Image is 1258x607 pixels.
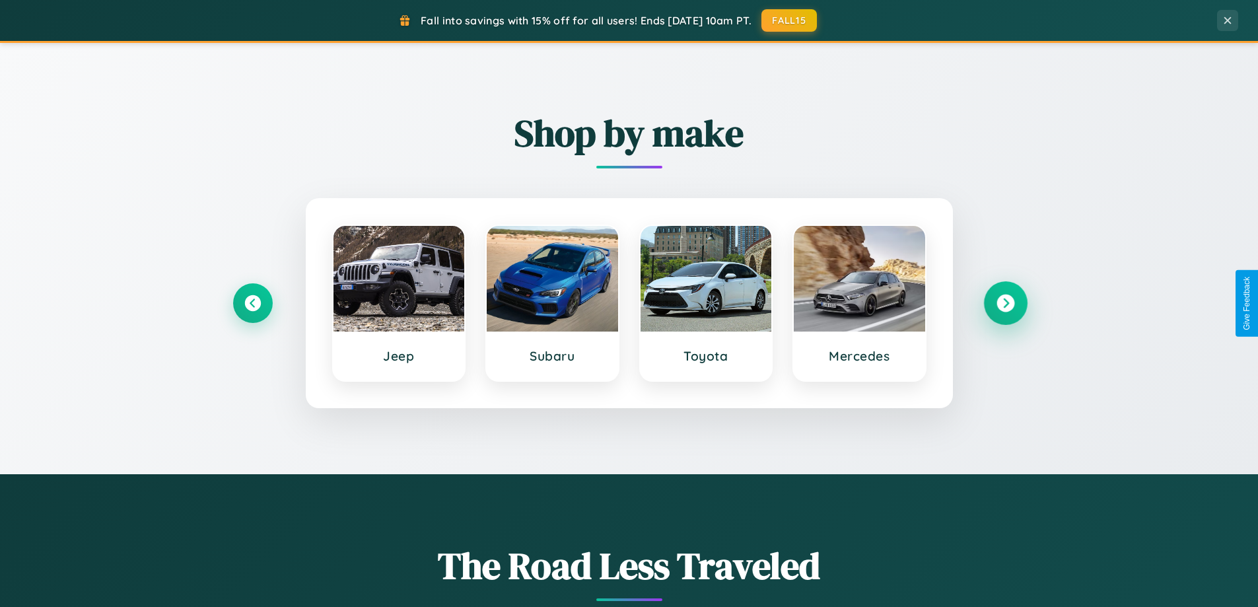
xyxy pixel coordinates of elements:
[421,14,751,27] span: Fall into savings with 15% off for all users! Ends [DATE] 10am PT.
[761,9,817,32] button: FALL15
[1242,277,1251,330] div: Give Feedback
[347,348,452,364] h3: Jeep
[500,348,605,364] h3: Subaru
[233,540,1026,591] h1: The Road Less Traveled
[233,108,1026,159] h2: Shop by make
[807,348,912,364] h3: Mercedes
[654,348,759,364] h3: Toyota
